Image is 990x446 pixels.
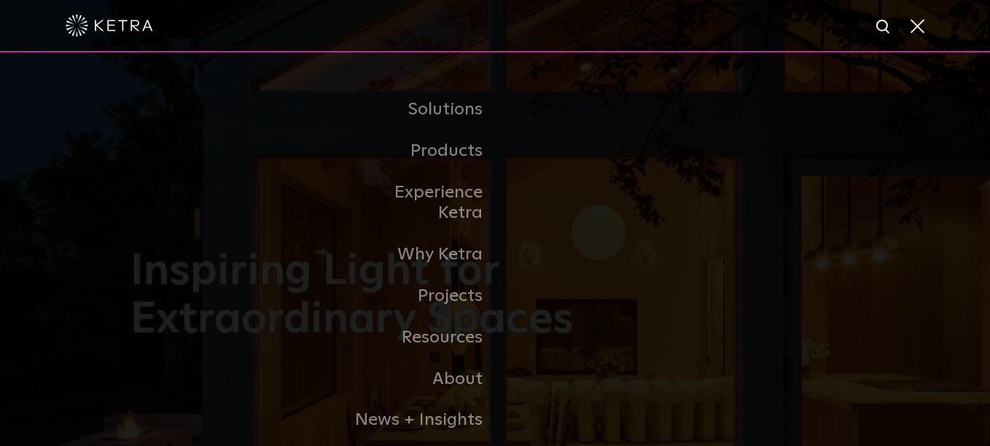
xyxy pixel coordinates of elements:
img: ketra-logo-2019-white [66,15,153,36]
a: Why Ketra [346,234,495,275]
a: Projects [346,275,495,317]
a: Resources [346,317,495,359]
a: Experience Ketra [346,172,495,235]
a: Products [346,130,495,172]
img: search icon [875,18,893,36]
a: About [346,359,495,400]
a: Solutions [346,89,495,130]
a: News + Insights [346,399,495,441]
